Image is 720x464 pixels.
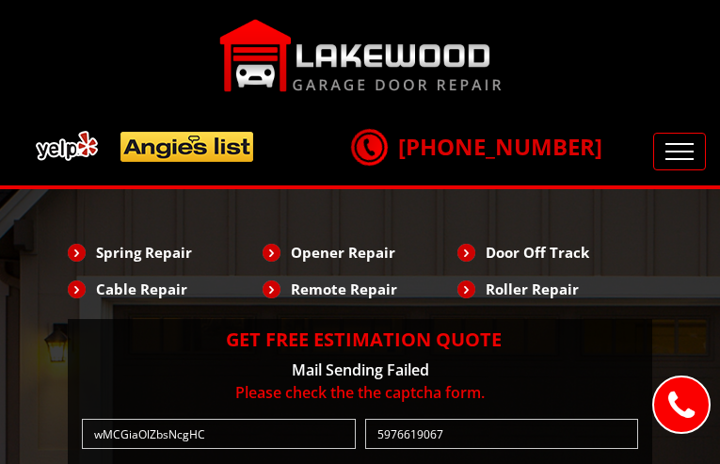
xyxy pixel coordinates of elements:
li: Remote Repair [263,273,457,305]
p: Please check the the captcha form. [77,381,643,404]
input: Name [82,419,356,449]
li: Opener Repair [263,236,457,268]
img: call.png [345,123,392,170]
img: add.png [28,123,262,169]
button: Toggle navigation [653,133,706,170]
img: Lakewood.png [219,19,502,92]
li: Cable Repair [68,273,263,305]
li: Roller Repair [457,273,652,305]
h2: Get Free Estimation Quote [77,328,643,351]
span: Mail Sending Failed [292,360,429,380]
a: [PHONE_NUMBER] [351,131,602,162]
input: Phone [365,419,639,449]
li: Spring Repair [68,236,263,268]
li: Door Off Track [457,236,652,268]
